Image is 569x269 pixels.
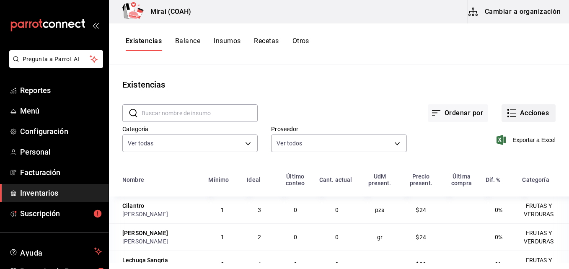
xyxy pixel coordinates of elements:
[292,37,309,51] button: Otros
[365,173,395,186] div: UdM present.
[258,234,261,241] span: 2
[221,261,224,268] span: 2
[9,50,103,68] button: Pregunta a Parrot AI
[447,173,476,186] div: Última compra
[122,78,165,91] div: Existencias
[20,126,102,137] span: Configuración
[142,105,258,122] input: Buscar nombre de insumo
[498,135,556,145] button: Exportar a Excel
[92,22,99,28] button: open_drawer_menu
[360,197,400,223] td: pza
[144,7,191,17] h3: Mirai (COAH)
[122,202,144,210] div: Cilantro
[517,223,569,251] td: FRUTAS Y VERDURAS
[122,256,168,264] div: Lechuga Sangria
[271,126,406,132] label: Proveedor
[20,105,102,116] span: Menú
[221,234,224,241] span: 1
[282,173,309,186] div: Último conteo
[122,229,168,237] div: [PERSON_NAME]
[495,261,502,268] span: 0%
[6,61,103,70] a: Pregunta a Parrot AI
[20,146,102,158] span: Personal
[247,176,261,183] div: Ideal
[20,208,102,219] span: Suscripción
[277,139,302,147] span: Ver todos
[319,176,352,183] div: Cant. actual
[122,237,198,246] div: [PERSON_NAME]
[428,104,488,122] button: Ordenar por
[126,37,162,51] button: Existencias
[495,207,502,213] span: 0%
[360,223,400,251] td: gr
[20,187,102,199] span: Inventarios
[335,234,339,241] span: 0
[221,207,224,213] span: 1
[294,234,297,241] span: 0
[294,207,297,213] span: 0
[258,207,261,213] span: 3
[517,197,569,223] td: FRUTAS Y VERDURAS
[495,234,502,241] span: 0%
[335,261,339,268] span: 0
[416,234,426,241] span: $24
[416,207,426,213] span: $24
[522,176,549,183] div: Categoría
[20,167,102,178] span: Facturación
[335,207,339,213] span: 0
[486,176,501,183] div: Dif. %
[20,85,102,96] span: Reportes
[214,37,241,51] button: Insumos
[416,261,426,268] span: $28
[122,210,198,218] div: [PERSON_NAME]
[294,261,297,268] span: 0
[254,37,279,51] button: Recetas
[208,176,229,183] div: Mínimo
[126,37,309,51] div: navigation tabs
[258,261,261,268] span: 4
[175,37,200,51] button: Balance
[502,104,556,122] button: Acciones
[122,176,144,183] div: Nombre
[405,173,437,186] div: Precio present.
[23,55,90,64] span: Pregunta a Parrot AI
[122,126,258,132] label: Categoría
[128,139,153,147] span: Ver todas
[20,246,91,256] span: Ayuda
